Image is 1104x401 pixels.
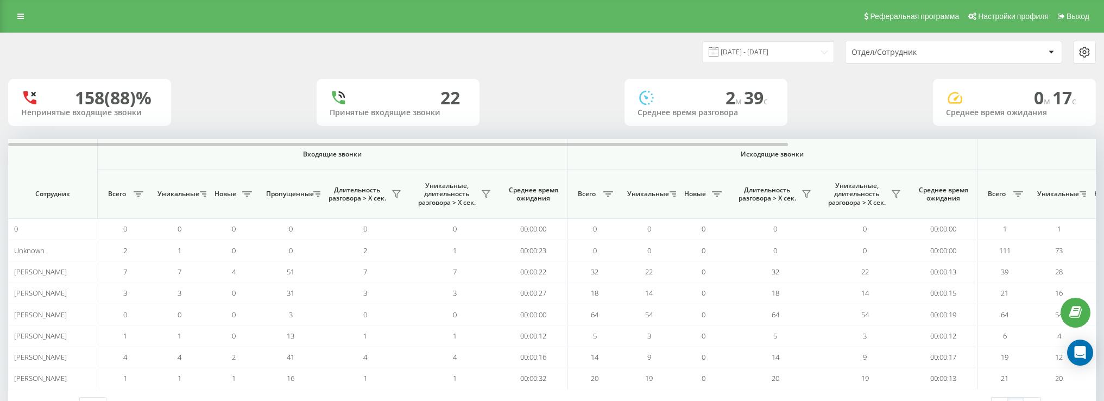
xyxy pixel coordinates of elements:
div: Принятые входящие звонки [330,108,466,117]
span: 0 [1034,86,1052,109]
span: 54 [1055,310,1063,319]
span: 3 [453,288,457,298]
span: 0 [363,224,367,234]
span: 0 [232,224,236,234]
span: 19 [645,373,653,383]
td: 00:00:00 [910,218,977,240]
span: 7 [453,267,457,277]
span: 0 [232,331,236,341]
span: 1 [1057,224,1061,234]
span: Уникальные [157,190,197,198]
td: 00:00:32 [500,368,567,389]
span: 0 [702,267,705,277]
span: Всего [573,190,600,198]
td: 00:00:00 [910,240,977,261]
span: Реферальная программа [870,12,959,21]
span: 19 [1001,352,1008,362]
span: 54 [645,310,653,319]
span: 0 [178,224,181,234]
td: 00:00:19 [910,304,977,325]
span: 0 [232,246,236,255]
span: 22 [645,267,653,277]
td: 00:00:17 [910,347,977,368]
span: Длительность разговора > Х сек. [736,186,798,203]
span: 22 [861,267,869,277]
span: 39 [1001,267,1008,277]
span: [PERSON_NAME] [14,352,67,362]
span: 7 [178,267,181,277]
span: 1 [178,246,181,255]
span: 64 [772,310,779,319]
span: Среднее время ожидания [918,186,969,203]
span: 16 [1055,288,1063,298]
div: Непринятые входящие звонки [21,108,158,117]
td: 00:00:00 [500,304,567,325]
span: Новые [682,190,709,198]
span: 1 [363,331,367,341]
span: 18 [591,288,598,298]
div: 158 (88)% [75,87,152,108]
span: 2 [123,246,127,255]
div: Среднее время ожидания [946,108,1083,117]
span: 64 [591,310,598,319]
span: 20 [1055,373,1063,383]
span: c [764,95,768,107]
td: 00:00:13 [910,261,977,283]
span: 2 [363,246,367,255]
span: 51 [287,267,294,277]
span: м [735,95,744,107]
span: [PERSON_NAME] [14,267,67,277]
span: Всего [983,190,1010,198]
span: 1 [123,331,127,341]
span: 1 [453,331,457,341]
span: Входящие звонки [126,150,539,159]
td: 00:00:12 [500,325,567,347]
span: 3 [363,288,367,298]
span: 0 [863,224,867,234]
span: 7 [363,267,367,277]
span: 0 [178,310,181,319]
span: 0 [593,246,597,255]
span: м [1044,95,1052,107]
span: 14 [861,288,869,298]
span: 20 [772,373,779,383]
span: 1 [178,373,181,383]
span: 1 [453,373,457,383]
span: 73 [1055,246,1063,255]
span: 9 [647,352,651,362]
span: 0 [773,246,777,255]
span: Уникальные [627,190,666,198]
span: 32 [591,267,598,277]
span: Выход [1067,12,1089,21]
span: 0 [702,331,705,341]
span: Настройки профиля [978,12,1049,21]
span: [PERSON_NAME] [14,331,67,341]
span: 19 [861,373,869,383]
span: 0 [773,224,777,234]
span: 0 [289,224,293,234]
span: 64 [1001,310,1008,319]
span: 3 [647,331,651,341]
td: 00:00:00 [500,218,567,240]
span: 0 [453,310,457,319]
td: 00:00:23 [500,240,567,261]
span: Исходящие звонки [593,150,952,159]
span: 0 [702,373,705,383]
div: Open Intercom Messenger [1067,340,1093,366]
span: Уникальные, длительность разговора > Х сек. [825,181,888,207]
span: 0 [647,224,651,234]
span: 1 [123,373,127,383]
span: Уникальные, длительность разговора > Х сек. [415,181,478,207]
span: Всего [103,190,130,198]
span: 31 [287,288,294,298]
span: 6 [1003,331,1007,341]
span: c [1072,95,1076,107]
div: 22 [440,87,460,108]
td: 00:00:27 [500,283,567,304]
span: Уникальные [1037,190,1076,198]
span: 0 [123,224,127,234]
span: 14 [591,352,598,362]
span: 4 [123,352,127,362]
td: 00:00:16 [500,347,567,368]
span: 1 [453,246,457,255]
